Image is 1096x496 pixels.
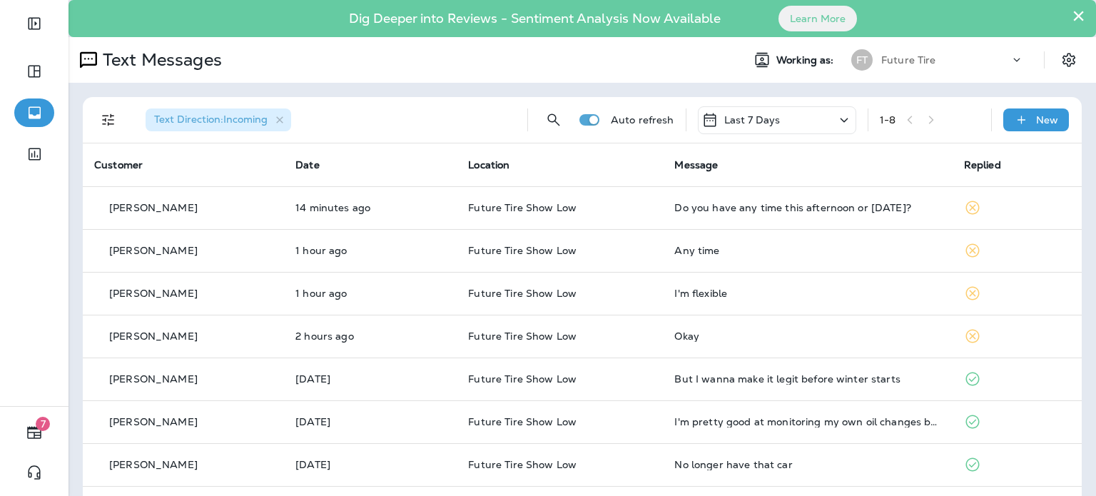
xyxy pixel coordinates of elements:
[109,245,198,256] p: [PERSON_NAME]
[881,54,936,66] p: Future Tire
[964,158,1001,171] span: Replied
[674,158,718,171] span: Message
[1036,114,1058,126] p: New
[94,106,123,134] button: Filters
[295,288,445,299] p: Sep 29, 2025 08:41 AM
[674,245,940,256] div: Any time
[14,418,54,447] button: 7
[109,288,198,299] p: [PERSON_NAME]
[674,288,940,299] div: I'm flexible
[674,202,940,213] div: Do you have any time this afternoon or tomorrow?
[97,49,222,71] p: Text Messages
[154,113,268,126] span: Text Direction : Incoming
[1072,4,1085,27] button: Close
[674,416,940,427] div: I'm pretty good at monitoring my own oil changes but I don't mind the reminders, particularly if ...
[776,54,837,66] span: Working as:
[468,458,577,471] span: Future Tire Show Low
[295,202,445,213] p: Sep 29, 2025 09:52 AM
[674,373,940,385] div: But I wanna make it legit before winter starts
[468,158,509,171] span: Location
[468,373,577,385] span: Future Tire Show Low
[308,16,762,21] p: Dig Deeper into Reviews - Sentiment Analysis Now Available
[674,330,940,342] div: Okay
[94,158,143,171] span: Customer
[468,415,577,428] span: Future Tire Show Low
[851,49,873,71] div: FT
[778,6,857,31] button: Learn More
[468,287,577,300] span: Future Tire Show Low
[36,417,50,431] span: 7
[468,201,577,214] span: Future Tire Show Low
[14,9,54,38] button: Expand Sidebar
[109,416,198,427] p: [PERSON_NAME]
[295,330,445,342] p: Sep 29, 2025 07:55 AM
[295,373,445,385] p: Sep 26, 2025 01:03 PM
[295,158,320,171] span: Date
[109,373,198,385] p: [PERSON_NAME]
[109,202,198,213] p: [PERSON_NAME]
[146,108,291,131] div: Text Direction:Incoming
[295,245,445,256] p: Sep 29, 2025 08:52 AM
[295,416,445,427] p: Sep 26, 2025 12:37 PM
[468,244,577,257] span: Future Tire Show Low
[1056,47,1082,73] button: Settings
[611,114,674,126] p: Auto refresh
[880,114,895,126] div: 1 - 8
[109,459,198,470] p: [PERSON_NAME]
[674,459,940,470] div: No longer have that car
[295,459,445,470] p: Sep 26, 2025 08:47 AM
[468,330,577,343] span: Future Tire Show Low
[109,330,198,342] p: [PERSON_NAME]
[539,106,568,134] button: Search Messages
[724,114,781,126] p: Last 7 Days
